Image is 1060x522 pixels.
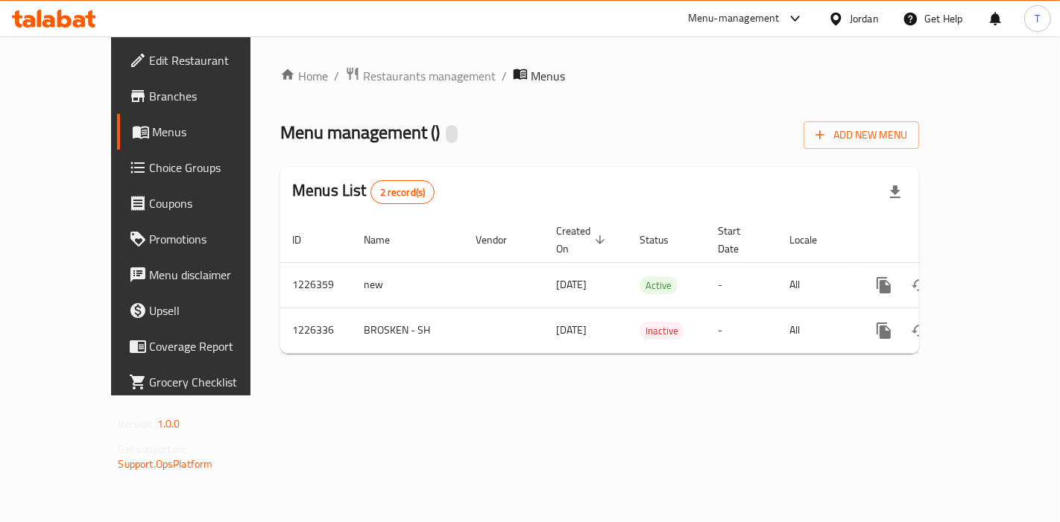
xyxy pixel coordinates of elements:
a: Upsell [117,293,288,328]
span: Branches [150,87,276,105]
span: 2 record(s) [371,185,435,200]
a: Menu disclaimer [117,257,288,293]
td: 1226336 [280,308,352,353]
button: Add New Menu [804,121,919,149]
li: / [334,67,339,85]
button: Change Status [902,267,938,303]
div: Export file [877,174,913,210]
span: Add New Menu [815,126,907,144]
span: Name [364,231,409,249]
span: Coverage Report [150,337,276,355]
table: enhanced table [280,217,1021,354]
span: Menus [153,123,276,141]
button: more [866,267,902,303]
span: Promotions [150,230,276,248]
span: [DATE] [556,320,587,340]
span: Menu management ( ) [280,115,440,149]
span: Edit Restaurant [150,51,276,69]
div: Jordan [850,10,879,27]
span: Grocery Checklist [150,373,276,391]
a: Home [280,67,328,85]
span: 1.0.0 [157,414,180,433]
li: / [502,67,507,85]
th: Actions [854,217,1021,263]
td: 1226359 [280,262,352,308]
a: Edit Restaurant [117,42,288,78]
td: All [777,308,854,353]
a: Choice Groups [117,150,288,185]
span: Inactive [640,322,684,340]
td: BROSKEN - SH [352,308,464,353]
h2: Menus List [292,179,435,204]
span: [DATE] [556,275,587,294]
span: T [1035,10,1040,27]
a: Restaurants management [345,66,496,86]
div: Active [640,276,678,294]
span: Version: [119,414,155,433]
span: Status [640,231,688,249]
div: Total records count [370,180,435,204]
td: - [706,262,777,308]
span: Coupons [150,194,276,212]
a: Menus [117,114,288,150]
a: Grocery Checklist [117,364,288,400]
button: more [866,313,902,348]
span: Active [640,277,678,294]
td: All [777,262,854,308]
a: Coverage Report [117,328,288,364]
span: Upsell [150,302,276,319]
a: Branches [117,78,288,114]
span: Locale [789,231,836,249]
span: Menus [531,67,565,85]
span: ID [292,231,321,249]
span: Vendor [476,231,526,249]
a: Promotions [117,221,288,257]
button: Change Status [902,313,938,348]
span: Start Date [718,222,760,258]
span: Restaurants management [363,67,496,85]
span: Get support on: [119,439,187,459]
span: Created On [556,222,610,258]
a: Coupons [117,185,288,221]
div: Menu-management [688,10,780,28]
nav: breadcrumb [280,66,919,86]
td: new [352,262,464,308]
td: - [706,308,777,353]
span: Menu disclaimer [150,266,276,284]
span: Choice Groups [150,159,276,176]
div: Inactive [640,322,684,340]
a: Support.OpsPlatform [119,454,213,474]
